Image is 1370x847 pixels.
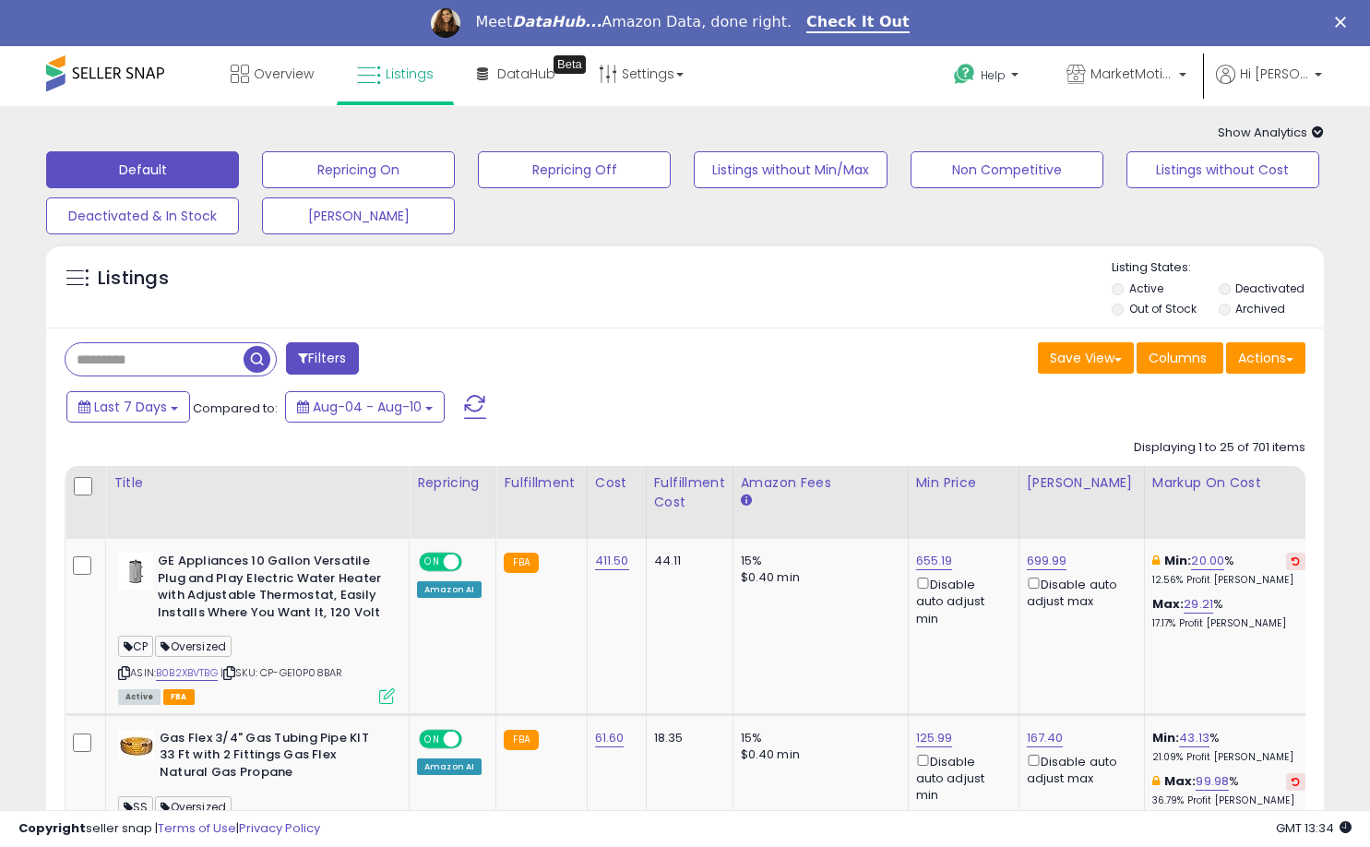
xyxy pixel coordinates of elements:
img: Profile image for Georgie [431,8,460,38]
div: Displaying 1 to 25 of 701 items [1134,439,1305,457]
span: Columns [1149,349,1207,367]
label: Deactivated [1235,280,1304,296]
span: MarketMotions [1090,65,1173,83]
span: OFF [459,731,489,746]
div: Markup on Cost [1152,473,1312,493]
label: Active [1129,280,1163,296]
span: Oversized [155,636,232,657]
div: Amazon Fees [741,473,900,493]
h5: Listings [98,266,169,292]
span: CP [118,636,153,657]
a: DataHub [463,46,569,101]
button: Actions [1226,342,1305,374]
a: Settings [585,46,697,101]
a: 20.00 [1191,552,1224,570]
a: Listings [343,46,447,101]
span: Overview [254,65,314,83]
a: 411.50 [595,552,629,570]
span: Hi [PERSON_NAME] [1240,65,1309,83]
p: Listing States: [1112,259,1324,277]
th: The percentage added to the cost of goods (COGS) that forms the calculator for Min & Max prices. [1144,466,1319,539]
a: Check It Out [806,13,910,33]
span: ON [421,731,444,746]
div: Amazon AI [417,758,482,775]
a: B0B2XBVTBG [156,665,218,681]
button: Listings without Min/Max [694,151,887,188]
button: [PERSON_NAME] [262,197,455,234]
small: Amazon Fees. [741,493,752,509]
p: 21.09% Profit [PERSON_NAME] [1152,751,1305,764]
span: All listings currently available for purchase on Amazon [118,689,161,705]
a: Hi [PERSON_NAME] [1216,65,1322,106]
button: Aug-04 - Aug-10 [285,391,445,423]
div: Min Price [916,473,1011,493]
div: 15% [741,730,894,746]
p: 12.56% Profit [PERSON_NAME] [1152,574,1305,587]
b: Max: [1164,772,1197,790]
a: 43.13 [1179,729,1209,747]
div: seller snap | | [18,820,320,838]
small: FBA [504,730,538,750]
div: 44.11 [654,553,719,569]
a: 61.60 [595,729,625,747]
a: Help [939,49,1037,106]
button: Save View [1038,342,1134,374]
button: Repricing Off [478,151,671,188]
span: Listings [386,65,434,83]
div: Disable auto adjust max [1027,574,1130,610]
span: | SKU: CP-GE10P08BAR [220,665,342,680]
button: Listings without Cost [1126,151,1319,188]
button: Last 7 Days [66,391,190,423]
b: Gas Flex 3/4" Gas Tubing Pipe KIT 33 Ft with 2 Fittings Gas Flex Natural Gas Propane [160,730,384,786]
a: 29.21 [1184,595,1213,614]
span: DataHub [497,65,555,83]
img: 419ouCzgpVL._SL40_.jpg [118,730,155,759]
div: $0.40 min [741,746,894,763]
i: Get Help [953,63,976,86]
span: FBA [163,689,195,705]
b: Min: [1164,552,1192,569]
button: Default [46,151,239,188]
div: Close [1335,17,1353,28]
a: 699.99 [1027,552,1067,570]
button: Deactivated & In Stock [46,197,239,234]
span: ON [421,555,444,570]
span: Help [981,67,1006,83]
a: 99.98 [1196,772,1229,791]
a: Terms of Use [158,819,236,837]
a: 167.40 [1027,729,1064,747]
span: Oversized [155,796,232,817]
div: % [1152,773,1305,807]
div: Amazon AI [417,581,482,598]
div: Fulfillment [504,473,578,493]
i: DataHub... [512,13,602,30]
button: Non Competitive [911,151,1103,188]
button: Repricing On [262,151,455,188]
a: 655.19 [916,552,953,570]
a: Privacy Policy [239,819,320,837]
span: OFF [459,555,489,570]
div: $0.40 min [741,569,894,586]
div: % [1152,730,1305,764]
b: Min: [1152,729,1180,746]
small: FBA [504,553,538,573]
div: Disable auto adjust min [916,574,1005,627]
p: 36.79% Profit [PERSON_NAME] [1152,794,1305,807]
div: % [1152,596,1305,630]
div: Title [113,473,401,493]
button: Columns [1137,342,1223,374]
p: 17.17% Profit [PERSON_NAME] [1152,617,1305,630]
div: 15% [741,553,894,569]
label: Archived [1235,301,1285,316]
div: 18.35 [654,730,719,746]
div: Disable auto adjust max [1027,751,1130,787]
span: Aug-04 - Aug-10 [313,398,422,416]
div: Disable auto adjust min [916,751,1005,805]
span: Last 7 Days [94,398,167,416]
a: MarketMotions [1053,46,1200,106]
div: Tooltip anchor [554,55,586,74]
div: Fulfillment Cost [654,473,725,512]
div: ASIN: [118,553,395,702]
b: GE Appliances 10 Gallon Versatile Plug and Play Electric Water Heater with Adjustable Thermostat,... [158,553,382,626]
img: 21fkOTUPZdL._SL40_.jpg [118,553,153,590]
